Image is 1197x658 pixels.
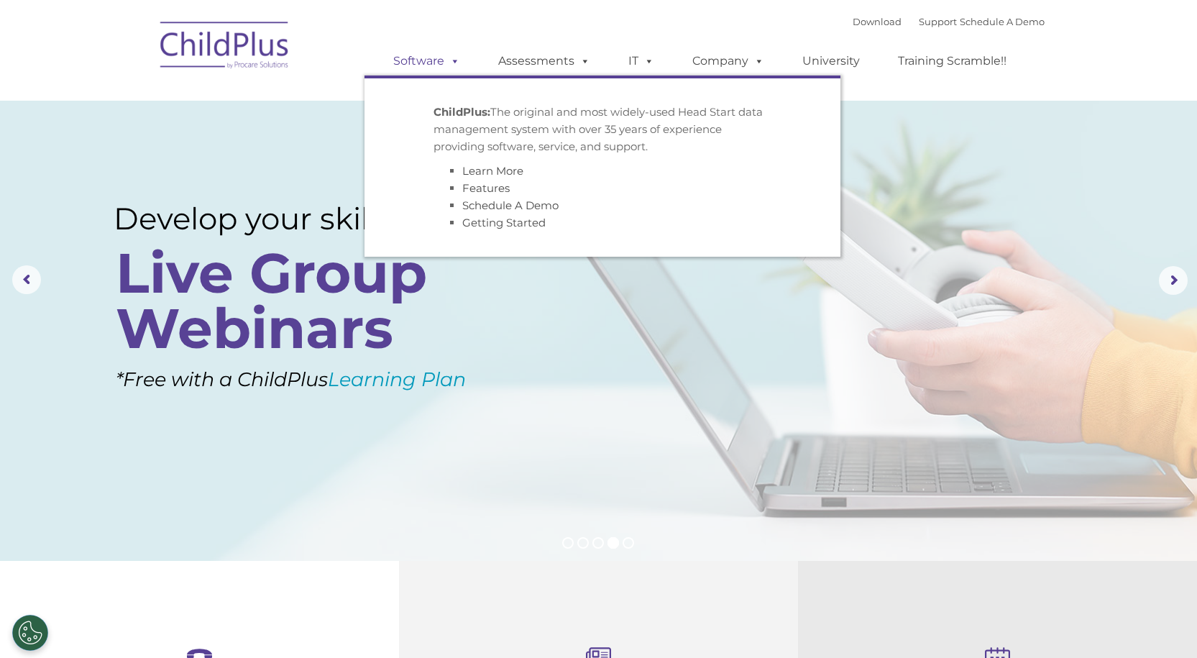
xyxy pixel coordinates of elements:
[200,154,261,165] span: Phone number
[884,47,1021,76] a: Training Scramble!!
[484,47,605,76] a: Assessments
[379,47,474,76] a: Software
[788,47,874,76] a: University
[434,105,490,119] strong: ChildPlus:
[116,245,505,356] rs-layer: Live Group Webinars
[116,362,538,398] rs-layer: *Free with a ChildPlus
[200,95,244,106] span: Last name
[853,16,1045,27] font: |
[462,181,510,195] a: Features
[962,503,1197,658] iframe: Chat Widget
[919,16,957,27] a: Support
[462,164,523,178] a: Learn More
[153,12,297,83] img: ChildPlus by Procare Solutions
[12,615,48,651] button: Cookies Settings
[462,216,546,229] a: Getting Started
[853,16,902,27] a: Download
[614,47,669,76] a: IT
[960,16,1045,27] a: Schedule A Demo
[678,47,779,76] a: Company
[462,198,559,212] a: Schedule A Demo
[328,367,466,391] a: Learning Plan
[114,201,510,237] rs-layer: Develop your skills with
[434,104,771,155] p: The original and most widely-used Head Start data management system with over 35 years of experie...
